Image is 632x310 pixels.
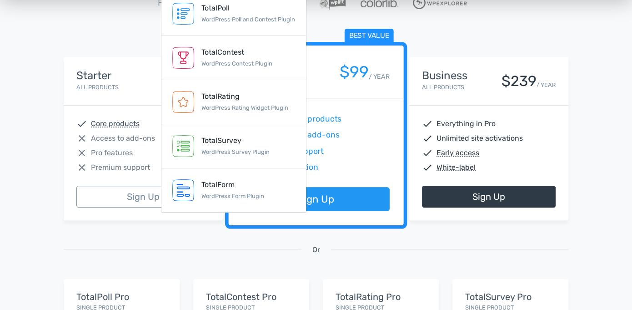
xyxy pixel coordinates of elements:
h5: TotalSurvey Pro [465,292,556,302]
h5: TotalRating Pro [336,292,426,302]
span: Premium support [91,162,150,173]
h5: TotalContest Pro [206,292,296,302]
span: Unlimited site activations [436,133,523,144]
a: TotalRating WordPress Rating Widget Plugin [161,80,306,124]
span: Everything in Pro [436,118,496,129]
span: Pro features [91,147,133,158]
small: WordPress Poll and Contest Plugin [201,16,295,23]
small: WordPress Survey Plugin [201,148,270,155]
small: / YEAR [537,81,556,89]
span: close [76,133,87,144]
img: TotalPoll [172,3,194,25]
span: 1 Site activation [259,161,318,173]
img: TotalContest [172,47,194,69]
a: Sign Up [422,186,556,208]
small: WordPress Contest Plugin [201,60,272,67]
span: close [76,162,87,173]
a: Sign Up [76,186,210,208]
small: WordPress Rating Widget Plugin [201,104,288,111]
small: All Products [422,84,464,91]
img: TotalForm [172,179,194,201]
h4: Starter [76,70,119,81]
a: TotalForm WordPress Form Plugin [161,168,306,213]
span: check [422,118,433,129]
img: TotalRating [172,91,194,113]
span: Access to add-ons [91,133,155,144]
a: Sign Up [242,188,389,212]
div: TotalPoll [201,3,295,14]
div: $239 [502,73,537,89]
span: Access to all products [259,113,342,125]
abbr: White-label [436,162,476,173]
small: WordPress Form Plugin [201,193,264,199]
span: check [76,118,87,129]
div: TotalContest [201,47,272,58]
div: TotalSurvey [201,135,270,146]
span: check [422,147,433,158]
a: TotalContest WordPress Contest Plugin [161,36,306,80]
h4: Business [422,70,467,81]
a: TotalSurvey WordPress Survey Plugin [161,124,306,168]
img: TotalSurvey [172,135,194,157]
div: TotalForm [201,179,264,190]
small: / YEAR [369,71,390,81]
small: All Products [76,84,119,91]
span: Or [312,244,320,255]
span: check [422,133,433,144]
span: Access to all add-ons [259,129,340,141]
abbr: Core products [91,118,140,129]
abbr: Early access [436,147,479,158]
span: check [422,162,433,173]
div: $99 [340,63,369,81]
span: close [76,147,87,158]
h5: TotalPoll Pro [76,292,167,302]
span: Best value [345,29,394,43]
div: TotalRating [201,91,288,102]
